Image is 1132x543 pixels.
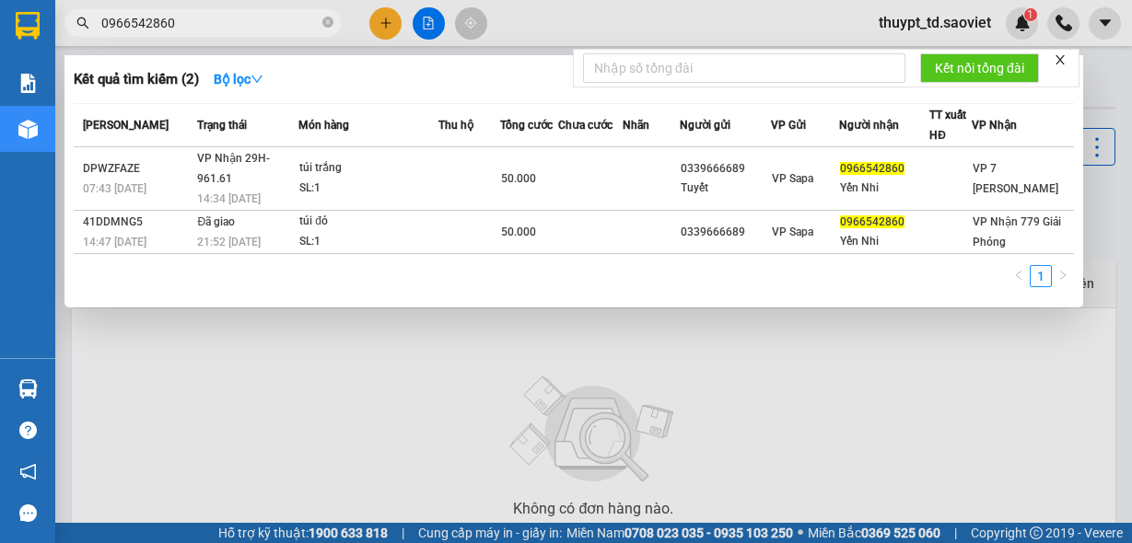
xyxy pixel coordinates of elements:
span: close-circle [322,15,333,32]
span: 0966542860 [840,215,904,228]
div: SL: 1 [299,232,438,252]
div: Tuyết [681,179,769,198]
span: close-circle [322,17,333,28]
div: 0339666689 [681,223,769,242]
span: VP Gửi [771,119,806,132]
span: 14:34 [DATE] [197,192,261,205]
div: túi đỏ [299,212,438,232]
input: Tìm tên, số ĐT hoặc mã đơn [101,13,319,33]
li: Previous Page [1008,265,1030,287]
span: 07:43 [DATE] [83,182,146,195]
span: message [19,504,37,522]
span: left [1013,270,1024,281]
input: Nhập số tổng đài [583,53,905,83]
img: warehouse-icon [18,120,38,139]
span: down [251,73,263,86]
span: VP Nhận [972,119,1017,132]
div: Yến Nhi [840,232,928,251]
img: logo-vxr [16,12,40,40]
div: túi trắng [299,158,438,179]
div: Yến Nhi [840,179,928,198]
span: [PERSON_NAME] [83,119,169,132]
div: 0339666689 [681,159,769,179]
li: 1 [1030,265,1052,287]
span: Trạng thái [197,119,247,132]
span: VP 7 [PERSON_NAME] [973,162,1058,195]
button: right [1052,265,1074,287]
img: warehouse-icon [18,379,38,399]
span: close [1054,53,1067,66]
h3: Kết quả tìm kiếm ( 2 ) [74,70,199,89]
button: left [1008,265,1030,287]
span: Món hàng [298,119,349,132]
span: Thu hộ [438,119,473,132]
div: DPWZFAZE [83,159,192,179]
span: search [76,17,89,29]
span: Người gửi [680,119,730,132]
span: Nhãn [623,119,649,132]
span: 14:47 [DATE] [83,236,146,248]
span: TT xuất HĐ [929,109,966,142]
button: Bộ lọcdown [199,64,278,94]
button: Kết nối tổng đài [920,53,1039,83]
span: VP Sapa [772,225,813,238]
span: VP Nhận 779 Giải Phóng [973,215,1061,248]
img: solution-icon [18,74,38,93]
span: Tổng cước [500,119,553,132]
span: Kết nối tổng đài [935,58,1024,78]
span: 50.000 [501,172,536,185]
span: 21:52 [DATE] [197,236,261,248]
span: Đã giao [197,215,235,228]
span: Chưa cước [558,119,613,132]
li: Next Page [1052,265,1074,287]
span: notification [19,463,37,480]
span: Người nhận [839,119,899,132]
div: 41DDMNG5 [83,213,192,232]
strong: Bộ lọc [214,72,263,87]
div: SL: 1 [299,179,438,199]
span: VP Sapa [772,172,813,185]
a: 1 [1031,266,1051,286]
span: right [1057,270,1068,281]
span: 0966542860 [840,162,904,175]
span: VP Nhận 29H-961.61 [197,152,270,185]
span: 50.000 [501,225,536,238]
span: question-circle [19,422,37,439]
